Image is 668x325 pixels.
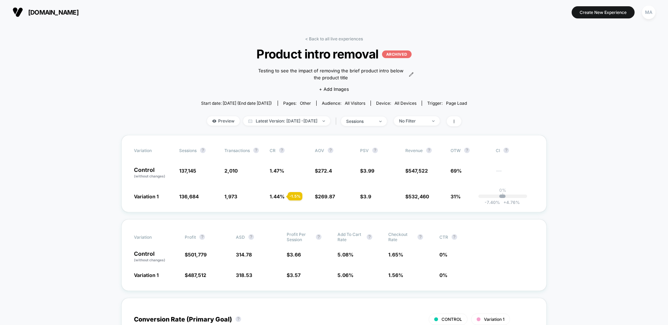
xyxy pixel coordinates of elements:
[451,168,462,174] span: 69%
[236,272,252,278] span: 318.53
[360,193,371,199] span: $
[300,101,311,106] span: other
[319,86,349,92] span: + Add Images
[572,6,635,18] button: Create New Experience
[287,232,312,242] span: Profit Per Session
[337,252,353,257] span: 5.08 %
[134,232,172,242] span: Variation
[134,258,165,262] span: (without changes)
[201,101,272,106] span: Start date: [DATE] (End date [DATE])
[224,168,238,174] span: 2,010
[134,148,172,153] span: Variation
[439,272,447,278] span: 0 %
[316,234,321,240] button: ?
[640,5,658,19] button: MA
[442,317,462,322] span: CONTROL
[484,317,504,322] span: Variation 1
[185,252,207,257] span: $
[500,200,520,205] span: 4.76 %
[503,200,506,205] span: +
[13,7,23,17] img: Visually logo
[236,316,241,322] button: ?
[254,68,407,81] span: Testing to see the impact of removing the brief product intro below the product title
[439,235,448,240] span: CTR
[236,235,245,240] span: ASD
[405,168,428,174] span: $
[315,148,324,153] span: AOV
[224,193,237,199] span: 1,973
[315,168,332,174] span: $
[287,272,301,278] span: $
[360,168,374,174] span: $
[224,148,250,153] span: Transactions
[426,148,432,153] button: ?
[134,251,178,263] p: Control
[270,168,284,174] span: 1.47 %
[360,148,369,153] span: PSV
[363,168,374,174] span: 3.99
[134,174,165,178] span: (without changes)
[290,252,301,257] span: 3.66
[188,252,207,257] span: 501,779
[188,272,206,278] span: 487,512
[199,234,205,240] button: ?
[363,193,371,199] span: 3.9
[502,193,503,198] p: |
[451,193,461,199] span: 31%
[290,272,301,278] span: 3.57
[408,168,428,174] span: 547,522
[10,7,81,18] button: [DOMAIN_NAME]
[179,148,197,153] span: Sessions
[28,9,79,16] span: [DOMAIN_NAME]
[305,36,363,41] a: < Back to all live experiences
[405,193,429,199] span: $
[270,193,285,199] span: 1.44 %
[185,235,196,240] span: Profit
[496,169,534,179] span: ---
[451,148,489,153] span: OTW
[427,101,467,106] div: Trigger:
[279,148,285,153] button: ?
[399,118,427,124] div: No Filter
[318,193,335,199] span: 269.87
[432,120,435,122] img: end
[417,234,423,240] button: ?
[388,272,403,278] span: 1.56 %
[642,6,655,19] div: MA
[288,192,302,200] div: - 1.5 %
[248,234,254,240] button: ?
[503,148,509,153] button: ?
[248,119,252,123] img: calendar
[395,101,416,106] span: all devices
[236,252,252,257] span: 314.78
[337,272,353,278] span: 5.06 %
[499,188,506,193] p: 0%
[379,121,382,122] img: end
[134,193,159,199] span: Variation 1
[388,252,403,257] span: 1.65 %
[253,148,259,153] button: ?
[185,272,206,278] span: $
[243,116,330,126] span: Latest Version: [DATE] - [DATE]
[179,193,199,199] span: 136,684
[367,234,372,240] button: ?
[287,252,301,257] span: $
[382,50,412,58] p: ARCHIVED
[371,101,422,106] span: Device:
[134,272,159,278] span: Variation 1
[405,148,423,153] span: Revenue
[408,193,429,199] span: 532,460
[318,168,332,174] span: 272.4
[372,148,378,153] button: ?
[134,167,172,179] p: Control
[464,148,470,153] button: ?
[270,148,276,153] span: CR
[446,101,467,106] span: Page Load
[214,47,454,61] span: Product intro removal
[337,232,363,242] span: Add To Cart Rate
[388,232,414,242] span: Checkout Rate
[207,116,240,126] span: Preview
[322,101,365,106] div: Audience:
[283,101,311,106] div: Pages:
[439,252,447,257] span: 0 %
